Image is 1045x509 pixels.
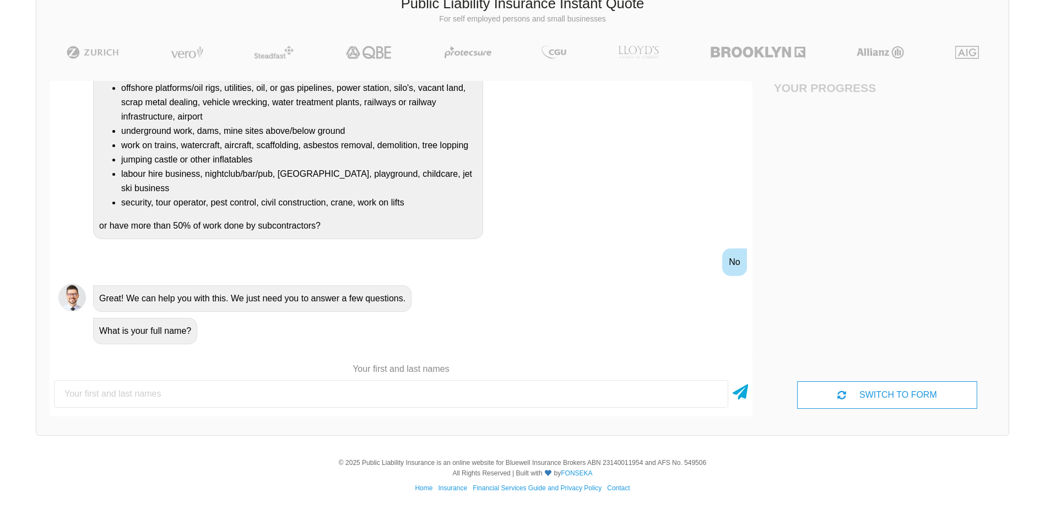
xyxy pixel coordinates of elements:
li: work on trains, watercraft, aircraft, scaffolding, asbestos removal, demolition, tree lopping [121,138,477,153]
li: underground work, dams, mine sites above/below ground [121,124,477,138]
img: LLOYD's | Public Liability Insurance [612,46,665,59]
div: SWITCH TO FORM [797,381,977,409]
img: Allianz | Public Liability Insurance [851,46,909,59]
input: Your first and last names [54,380,728,408]
div: No [722,248,746,276]
a: Insurance [438,484,467,492]
img: CGU | Public Liability Insurance [537,46,570,59]
li: security, tour operator, pest control, civil construction, crane, work on lifts [121,196,477,210]
img: QBE | Public Liability Insurance [339,46,399,59]
img: Steadfast | Public Liability Insurance [250,46,298,59]
div: Do you undertake any work on or operate a business that is/has a: or have more than 50% of work d... [93,32,483,239]
li: labour hire business, nightclub/bar/pub, [GEOGRAPHIC_DATA], playground, childcare, jet ski business [121,167,477,196]
h4: Your Progress [774,81,887,95]
div: What is your full name? [93,318,197,344]
img: Protecsure | Public Liability Insurance [440,46,496,59]
p: For self employed persons and small businesses [45,14,1000,25]
p: Your first and last names [50,363,752,375]
a: Home [415,484,432,492]
div: Great! We can help you with this. We just need you to answer a few questions. [93,285,411,312]
a: Contact [607,484,630,492]
img: AIG | Public Liability Insurance [951,46,983,59]
li: offshore platforms/oil rigs, utilities, oil, or gas pipelines, power station, silo's, vacant land... [121,81,477,124]
a: FONSEKA [561,469,592,477]
li: jumping castle or other inflatables [121,153,477,167]
img: Vero | Public Liability Insurance [166,46,208,59]
img: Zurich | Public Liability Insurance [62,46,124,59]
img: Chatbot | PLI [58,284,86,311]
a: Financial Services Guide and Privacy Policy [473,484,602,492]
img: Brooklyn | Public Liability Insurance [706,46,809,59]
